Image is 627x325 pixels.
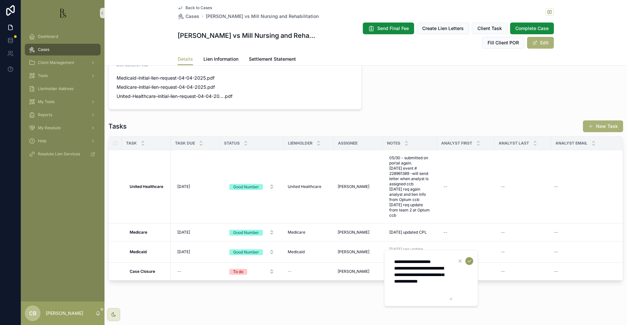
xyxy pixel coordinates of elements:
[38,112,52,117] span: Reports
[498,227,547,238] a: --
[498,247,547,257] a: --
[178,5,212,10] a: Back to Cases
[224,181,280,193] button: Select Button
[185,13,199,20] span: Cases
[441,227,490,238] a: --
[177,184,190,189] span: [DATE]
[25,122,101,134] a: My Resolute
[498,181,547,192] a: --
[288,269,330,274] a: --
[38,86,73,91] span: Lienholder Address
[130,184,163,189] strong: United Healthcare
[389,155,430,218] span: 05/30 - submitted on portal again. [DATE] event # 228961389 -will send letter when analyst is ass...
[185,5,212,10] span: Back to Cases
[46,310,83,317] p: [PERSON_NAME]
[175,227,216,238] a: [DATE]
[178,56,193,62] span: Details
[130,269,167,274] a: Case Closure
[477,25,502,32] span: Client Task
[338,184,369,189] span: [PERSON_NAME]
[206,75,215,81] span: .pdf
[387,141,400,146] span: Notes
[249,53,296,66] a: Settlement Statement
[552,266,614,277] a: --
[288,249,330,255] a: Medicaid
[441,141,472,146] span: Analyst First
[338,249,379,255] a: [PERSON_NAME]
[130,249,167,255] a: Medicaid
[38,125,61,131] span: My Resolute
[288,184,330,189] a: United Healthcare
[443,249,447,255] div: --
[482,37,524,49] button: Fill Client POR
[25,83,101,95] a: Lienholder Address
[387,227,433,238] a: [DATE] updated CPL
[130,249,147,254] strong: Medicaid
[126,141,137,146] span: Task
[203,53,238,66] a: Lien Information
[501,184,505,189] div: --
[389,247,430,257] span: [DATE] req update ccb
[554,269,558,274] div: --
[38,47,49,52] span: Cases
[177,230,190,235] span: [DATE]
[552,181,614,192] a: --
[206,13,319,20] a: [PERSON_NAME] vs Mill Nursing and Rehabilitation
[389,230,427,235] span: [DATE] updated CPL
[288,230,330,235] a: Medicare
[38,73,48,78] span: Tools
[25,70,101,82] a: Tools
[443,184,447,189] div: --
[130,230,147,235] strong: Medicare
[288,141,313,146] span: Lienholder
[25,57,101,69] a: Client Management
[130,184,167,189] a: United Healthcare
[117,93,224,100] span: United-Healthcare-initial-lien-request-04-04-2025
[249,56,296,62] span: Settlement Statement
[441,181,490,192] a: --
[130,269,155,274] strong: Case Closure
[21,26,104,168] div: scrollable content
[38,99,55,104] span: My Tools
[224,226,280,239] a: Select Button
[338,269,379,274] a: [PERSON_NAME]
[417,23,469,34] button: Create Lien Letters
[29,309,37,317] span: CB
[472,23,507,34] button: Client Task
[38,138,46,144] span: Help
[117,84,206,90] span: Medicare-initial-lien-request-04-04-2025
[38,34,58,39] span: Dashboard
[25,109,101,121] a: Reports
[422,25,464,32] span: Create Lien Letters
[177,249,190,255] span: [DATE]
[443,230,447,235] div: --
[501,269,505,274] div: --
[288,249,305,255] span: Medicaid
[441,247,490,257] a: --
[206,84,215,90] span: .pdf
[175,141,195,146] span: Task Due
[224,266,280,277] button: Select Button
[363,23,414,34] button: Send Final Fee
[288,269,292,274] span: --
[25,96,101,108] a: My Tools
[233,269,243,275] div: To do
[515,25,549,32] span: Complete Case
[338,184,379,189] a: [PERSON_NAME]
[288,230,305,235] span: Medicare
[38,60,74,65] span: Client Management
[178,31,316,40] h1: [PERSON_NAME] vs Mill Nursing and Rehabilitation
[177,269,181,274] div: --
[498,266,547,277] a: --
[108,122,127,131] h1: Tasks
[554,184,558,189] div: --
[338,230,369,235] span: [PERSON_NAME]
[501,230,505,235] div: --
[224,246,280,258] button: Select Button
[224,141,240,146] span: Status
[38,151,80,157] span: Resolute Lien Services
[178,53,193,66] a: Details
[57,8,68,18] img: App logo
